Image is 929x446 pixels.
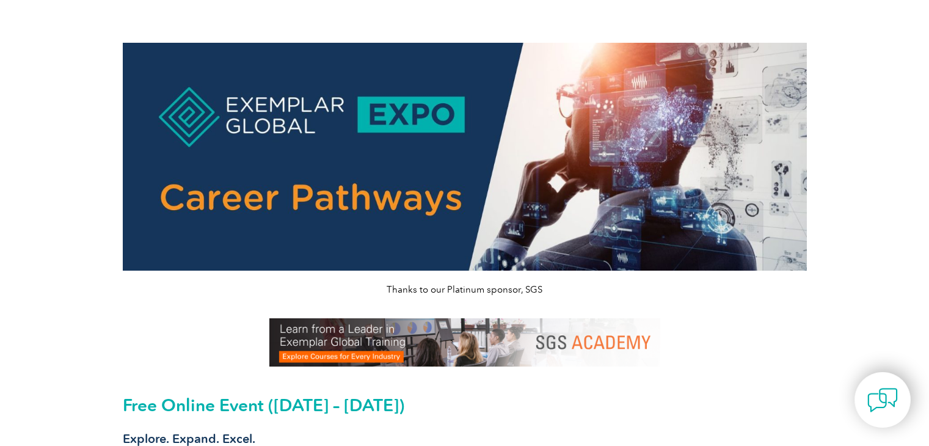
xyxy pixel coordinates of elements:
[123,43,807,271] img: career pathways
[867,385,898,415] img: contact-chat.png
[123,283,807,296] p: Thanks to our Platinum sponsor, SGS
[123,395,807,415] h2: Free Online Event ([DATE] – [DATE])
[269,318,660,367] img: SGS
